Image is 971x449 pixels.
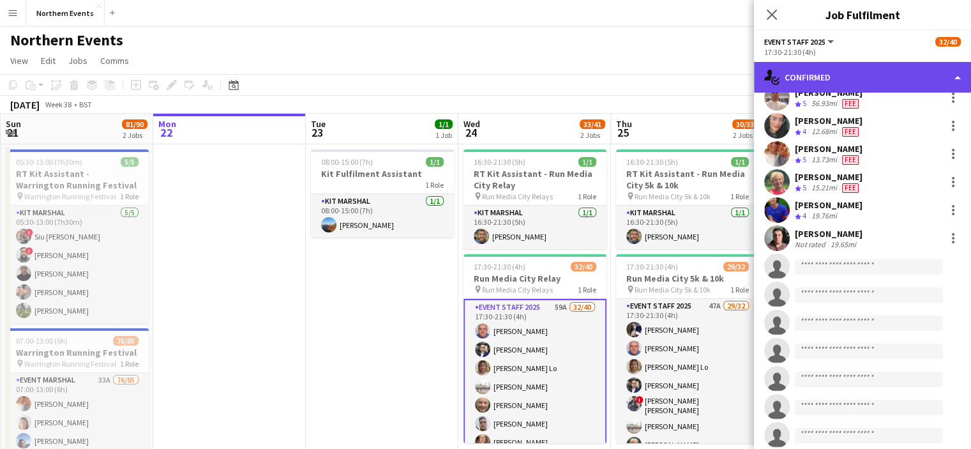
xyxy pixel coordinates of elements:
div: [PERSON_NAME] [795,171,862,183]
span: 76/85 [113,336,139,346]
h3: RT Kit Assistant - Warrington Running Festival [6,168,149,191]
span: 1 Role [730,192,749,201]
span: Run Media City Relays [482,192,553,201]
h3: Run Media City Relay [463,273,606,284]
div: 56.93mi [809,98,839,109]
span: 1 Role [120,192,139,201]
span: 08:00-15:00 (7h) [321,157,373,167]
app-card-role: Kit Marshal1/116:30-21:30 (5h)[PERSON_NAME] [463,206,606,249]
span: 16:30-21:30 (5h) [626,157,678,167]
app-job-card: 08:00-15:00 (7h)1/1Kit Fulfilment Assistant1 RoleKit Marshal1/108:00-15:00 (7h)[PERSON_NAME] [311,149,454,238]
h3: Warrington Running Festival [6,347,149,358]
div: BST [79,100,92,109]
span: 17:30-21:30 (4h) [474,262,525,271]
span: 1/1 [578,157,596,167]
app-card-role: Kit Marshal1/108:00-15:00 (7h)[PERSON_NAME] [311,194,454,238]
span: Sun [6,118,21,130]
span: 1/1 [435,119,453,129]
span: 1 Role [730,285,749,294]
span: 33/41 [580,119,605,129]
div: 13.73mi [809,155,839,165]
span: View [10,55,28,66]
span: Warrington Running Festival [24,192,116,201]
span: 21 [4,125,21,140]
a: Comms [95,52,134,69]
span: 4 [802,126,806,136]
span: Comms [100,55,129,66]
div: 2 Jobs [123,130,147,140]
span: Tue [311,118,326,130]
span: 1 Role [425,180,444,190]
h3: Job Fulfilment [754,6,971,23]
span: 17:30-21:30 (4h) [626,262,678,271]
span: 25 [614,125,632,140]
h3: Kit Fulfilment Assistant [311,168,454,179]
span: 1 Role [120,359,139,369]
span: 29/32 [723,262,749,271]
span: Edit [41,55,56,66]
span: Run Media City Relays [482,285,553,294]
span: Event Staff 2025 [764,37,825,47]
div: Crew has different fees then in role [839,183,861,194]
app-job-card: 16:30-21:30 (5h)1/1RT Kit Assistant - Run Media City Relay Run Media City Relays1 RoleKit Marshal... [463,149,606,249]
div: Confirmed [754,62,971,93]
div: [PERSON_NAME] [795,199,862,211]
h3: RT Kit Assistant - Run Media City Relay [463,168,606,191]
div: 15.21mi [809,183,839,194]
app-job-card: 05:30-13:00 (7h30m)5/5RT Kit Assistant - Warrington Running Festival Warrington Running Festival1... [6,149,149,323]
span: Fee [842,127,859,137]
div: Crew has different fees then in role [839,126,861,137]
span: Mon [158,118,176,130]
span: 4 [802,211,806,220]
span: ! [26,247,33,255]
a: View [5,52,33,69]
div: [PERSON_NAME] [795,115,862,126]
span: 23 [309,125,326,140]
div: 19.76mi [809,211,839,222]
span: Run Media City 5k & 10k [635,285,711,294]
span: Week 38 [42,100,74,109]
span: Jobs [68,55,87,66]
div: 2 Jobs [733,130,757,140]
app-card-role: Kit Marshal5/505:30-13:00 (7h30m)!Siu [PERSON_NAME]![PERSON_NAME][PERSON_NAME][PERSON_NAME][PERSO... [6,206,149,323]
a: Edit [36,52,61,69]
div: 19.65mi [828,240,859,249]
span: ! [26,229,33,236]
span: 22 [156,125,176,140]
div: [PERSON_NAME] [795,87,862,98]
span: 81/90 [122,119,147,129]
app-card-role: Kit Marshal1/116:30-21:30 (5h)[PERSON_NAME] [616,206,759,249]
h3: RT Kit Assistant - Run Media City 5k & 10k [616,168,759,191]
span: 5 [802,155,806,164]
div: 12.68mi [809,126,839,137]
span: 1/1 [426,157,444,167]
button: Event Staff 2025 [764,37,836,47]
div: [DATE] [10,98,40,111]
div: Crew has different fees then in role [839,155,861,165]
span: ! [636,396,644,404]
app-job-card: 16:30-21:30 (5h)1/1RT Kit Assistant - Run Media City 5k & 10k Run Media City 5k & 10k1 RoleKit Ma... [616,149,759,249]
app-job-card: 17:30-21:30 (4h)29/32Run Media City 5k & 10k Run Media City 5k & 10k1 RoleEvent Staff 202547A29/3... [616,254,759,443]
span: 30/33 [732,119,758,129]
div: 1 Job [435,130,452,140]
span: 1/1 [731,157,749,167]
span: Warrington Running Festival [24,359,116,369]
span: 16:30-21:30 (5h) [474,157,525,167]
span: Fee [842,183,859,193]
span: Thu [616,118,632,130]
app-job-card: 17:30-21:30 (4h)32/40Run Media City Relay Run Media City Relays1 RoleEvent Staff 202559A32/4017:3... [463,254,606,443]
span: 32/40 [571,262,596,271]
span: 1 Role [578,192,596,201]
span: 24 [462,125,480,140]
span: 1 Role [578,285,596,294]
span: Run Media City 5k & 10k [635,192,711,201]
span: 5 [802,98,806,108]
h1: Northern Events [10,31,123,50]
div: 2 Jobs [580,130,605,140]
